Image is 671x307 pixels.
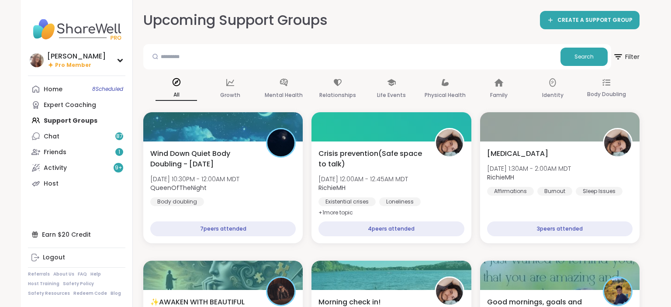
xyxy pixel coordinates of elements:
[28,144,125,160] a: Friends1
[44,148,66,157] div: Friends
[436,129,463,156] img: RichieMH
[43,253,65,262] div: Logout
[28,97,125,113] a: Expert Coaching
[487,221,633,236] div: 3 peers attended
[28,227,125,242] div: Earn $20 Credit
[44,101,96,110] div: Expert Coaching
[53,271,74,277] a: About Us
[44,85,62,94] div: Home
[63,281,94,287] a: Safety Policy
[44,179,59,188] div: Host
[487,173,514,182] b: RichieMH
[44,132,59,141] div: Chat
[265,90,303,100] p: Mental Health
[487,187,534,196] div: Affirmations
[267,278,294,305] img: lyssa
[28,81,125,97] a: Home8Scheduled
[28,128,125,144] a: Chat87
[487,164,571,173] span: [DATE] 1:30AM - 2:00AM MDT
[318,175,408,183] span: [DATE] 12:00AM - 12:45AM MDT
[28,160,125,176] a: Activity9+
[90,271,101,277] a: Help
[487,148,548,159] span: [MEDICAL_DATA]
[377,90,406,100] p: Life Events
[425,90,466,100] p: Physical Health
[78,271,87,277] a: FAQ
[542,90,564,100] p: Identity
[150,148,256,169] span: Wind Down Quiet Body Doubling - [DATE]
[28,271,50,277] a: Referrals
[540,11,640,29] a: CREATE A SUPPORT GROUP
[604,278,631,305] img: CharityRoss
[318,148,425,169] span: Crisis prevention(Safe space to talk)
[560,48,608,66] button: Search
[318,221,464,236] div: 4 peers attended
[587,89,626,100] p: Body Doubling
[115,164,122,172] span: 9 +
[557,17,633,24] span: CREATE A SUPPORT GROUP
[116,133,123,140] span: 87
[118,148,120,156] span: 1
[613,44,640,69] button: Filter
[111,290,121,297] a: Blog
[613,46,640,67] span: Filter
[47,52,106,61] div: [PERSON_NAME]
[150,175,239,183] span: [DATE] 10:30PM - 12:00AM MDT
[30,53,44,67] img: dodi
[220,90,240,100] p: Growth
[537,187,572,196] div: Burnout
[44,164,67,172] div: Activity
[436,278,463,305] img: RichieMH
[156,90,197,101] p: All
[28,281,59,287] a: Host Training
[28,14,125,45] img: ShareWell Nav Logo
[28,250,125,266] a: Logout
[604,129,631,156] img: RichieMH
[267,129,294,156] img: QueenOfTheNight
[318,197,376,206] div: Existential crises
[28,290,70,297] a: Safety Resources
[92,86,123,93] span: 8 Scheduled
[73,290,107,297] a: Redeem Code
[319,90,356,100] p: Relationships
[574,53,594,61] span: Search
[150,183,207,192] b: QueenOfTheNight
[318,183,346,192] b: RichieMH
[150,221,296,236] div: 7 peers attended
[379,197,421,206] div: Loneliness
[28,176,125,191] a: Host
[143,10,328,30] h2: Upcoming Support Groups
[576,187,623,196] div: Sleep Issues
[55,62,91,69] span: Pro Member
[150,197,204,206] div: Body doubling
[490,90,508,100] p: Family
